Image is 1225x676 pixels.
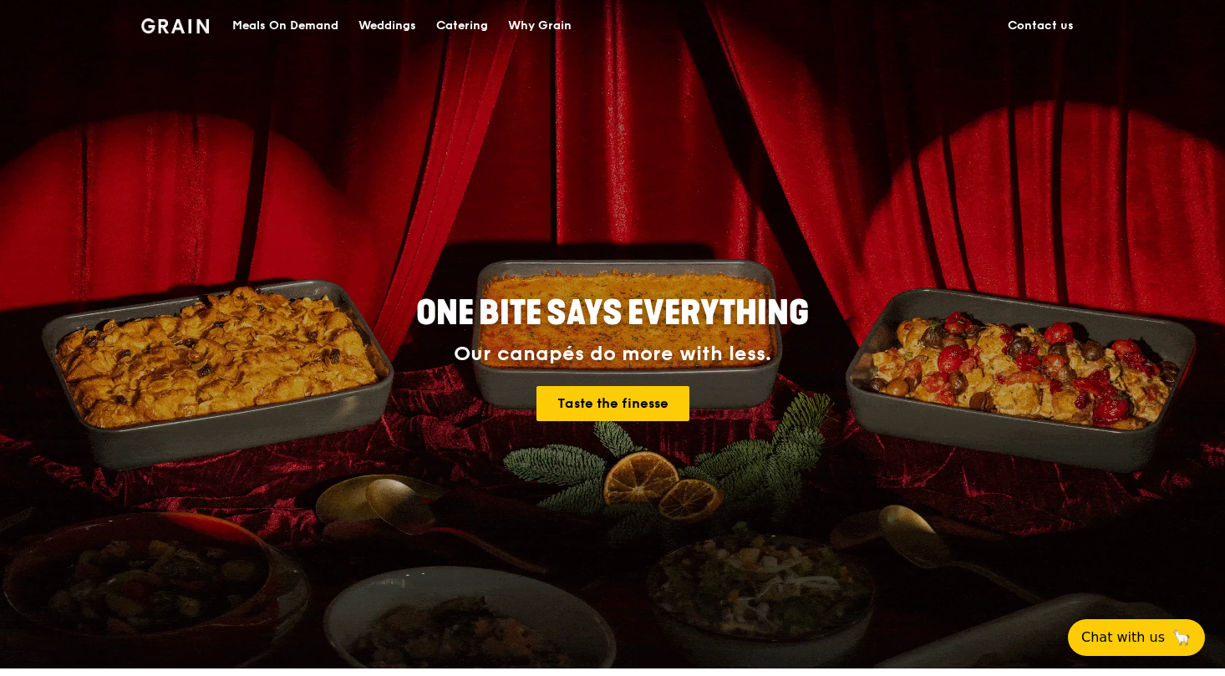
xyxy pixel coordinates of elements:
[1172,628,1192,648] span: 🦙
[141,18,209,33] img: Grain
[358,1,416,51] div: Weddings
[508,1,572,51] div: Why Grain
[536,386,689,421] a: Taste the finesse
[1068,619,1205,656] button: Chat with us🦙
[436,1,488,51] div: Catering
[348,1,426,51] a: Weddings
[426,1,498,51] a: Catering
[232,1,338,51] div: Meals On Demand
[498,1,582,51] a: Why Grain
[998,1,1084,51] a: Contact us
[1081,628,1165,648] span: Chat with us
